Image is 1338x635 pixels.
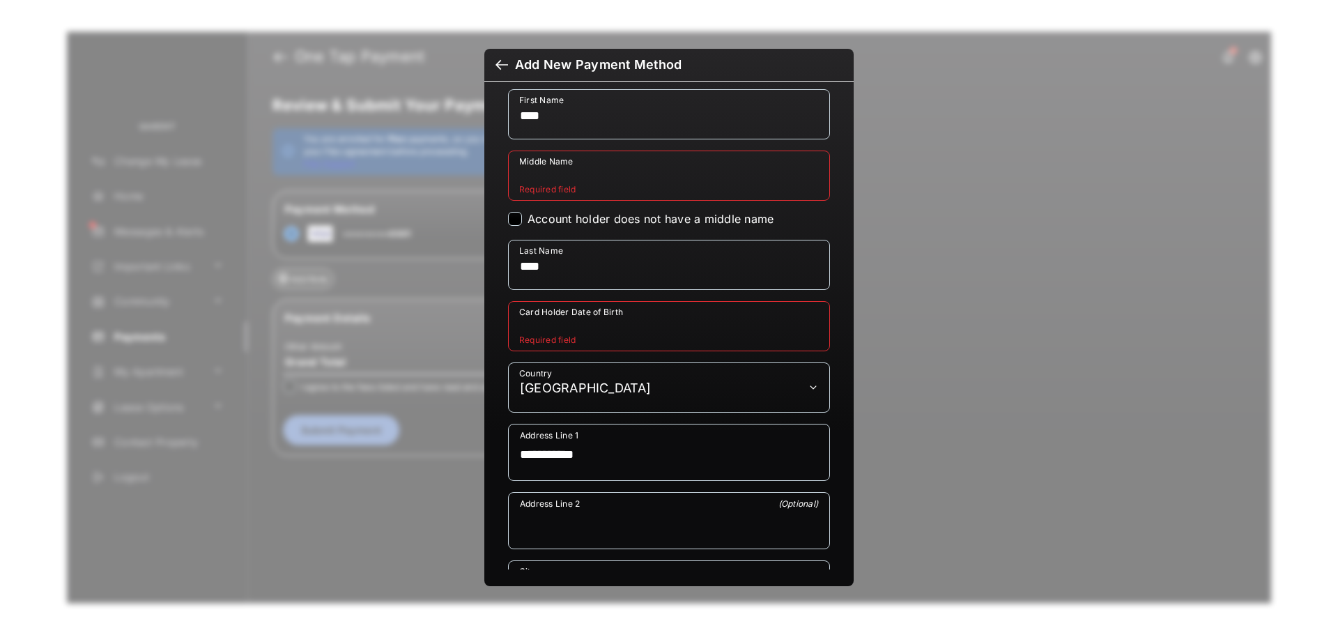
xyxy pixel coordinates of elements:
label: Account holder does not have a middle name [528,212,774,226]
div: Add New Payment Method [515,57,682,72]
div: payment_method_screening[postal_addresses][country] [508,362,830,413]
div: payment_method_screening[postal_addresses][addressLine2] [508,492,830,549]
div: payment_method_screening[postal_addresses][locality] [508,560,830,611]
div: payment_method_screening[postal_addresses][addressLine1] [508,424,830,481]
